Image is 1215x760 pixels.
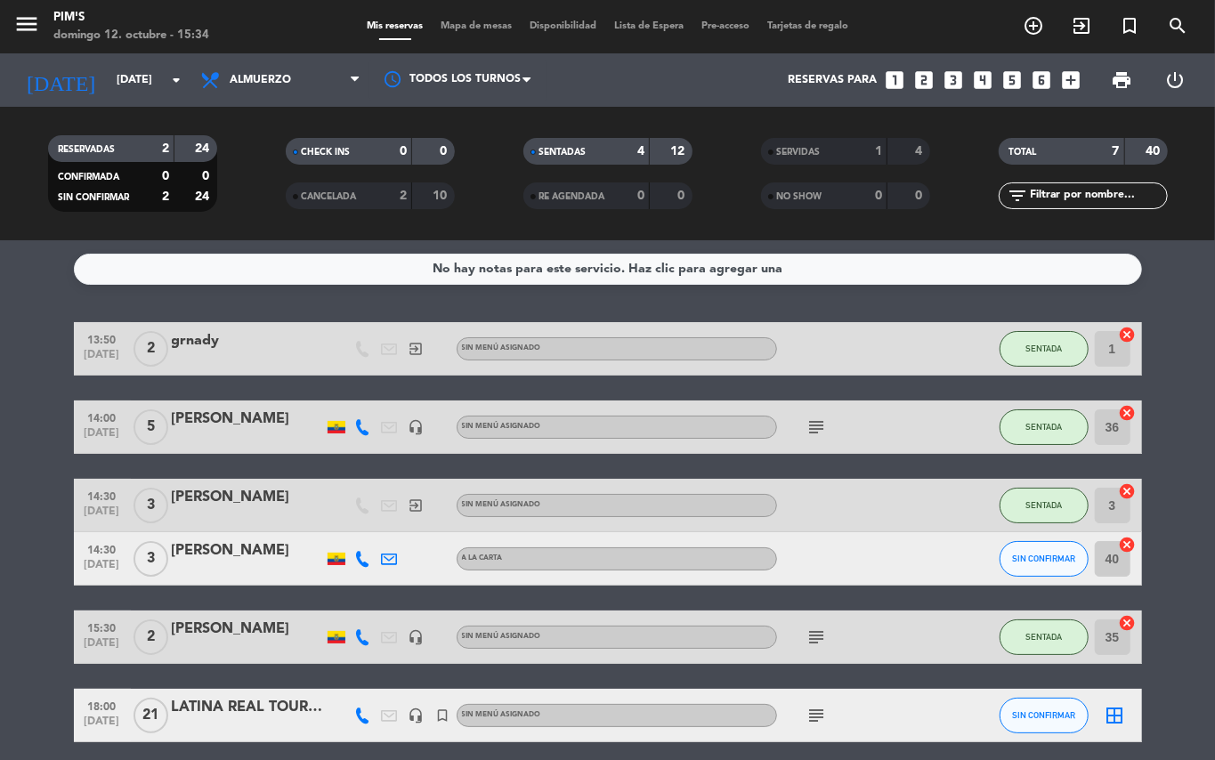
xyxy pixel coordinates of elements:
[162,142,169,155] strong: 2
[80,716,125,736] span: [DATE]
[1025,344,1062,353] span: SENTADA
[806,705,828,726] i: subject
[521,21,605,31] span: Disponibilidad
[1119,536,1137,554] i: cancel
[172,486,323,509] div: [PERSON_NAME]
[302,148,351,157] span: CHECK INS
[53,9,209,27] div: Pim's
[1030,69,1053,92] i: looks_6
[912,69,936,92] i: looks_two
[462,344,541,352] span: Sin menú asignado
[195,142,213,155] strong: 24
[1000,331,1089,367] button: SENTADA
[172,696,323,719] div: LATINA REAL TOURS/ [PERSON_NAME]
[462,501,541,508] span: Sin menú asignado
[80,538,125,559] span: 14:30
[1164,69,1186,91] i: power_settings_new
[80,559,125,579] span: [DATE]
[230,74,291,86] span: Almuerzo
[806,416,828,438] i: subject
[134,619,168,655] span: 2
[1025,422,1062,432] span: SENTADA
[172,539,323,562] div: [PERSON_NAME]
[162,190,169,203] strong: 2
[462,711,541,718] span: Sin menú asignado
[162,170,169,182] strong: 0
[777,192,822,201] span: NO SHOW
[13,11,40,37] i: menu
[409,497,425,513] i: exit_to_app
[1146,145,1163,158] strong: 40
[539,192,605,201] span: RE AGENDADA
[1029,186,1167,206] input: Filtrar por nombre...
[134,409,168,445] span: 5
[637,190,644,202] strong: 0
[409,419,425,435] i: headset_mic
[637,145,644,158] strong: 4
[1059,69,1082,92] i: add_box
[539,148,587,157] span: SENTADAS
[758,21,857,31] span: Tarjetas de regalo
[777,148,821,157] span: SERVIDAS
[1000,69,1024,92] i: looks_5
[433,190,450,202] strong: 10
[80,328,125,349] span: 13:50
[400,190,407,202] strong: 2
[1071,15,1092,36] i: exit_to_app
[13,11,40,44] button: menu
[1000,619,1089,655] button: SENTADA
[409,341,425,357] i: exit_to_app
[462,633,541,640] span: Sin menú asignado
[80,617,125,637] span: 15:30
[80,485,125,505] span: 14:30
[1119,326,1137,344] i: cancel
[59,193,130,202] span: SIN CONFIRMAR
[605,21,693,31] span: Lista de Espera
[693,21,758,31] span: Pre-acceso
[134,331,168,367] span: 2
[1119,404,1137,422] i: cancel
[172,618,323,641] div: [PERSON_NAME]
[80,505,125,526] span: [DATE]
[1025,632,1062,642] span: SENTADA
[435,707,451,724] i: turned_in_not
[195,190,213,203] strong: 24
[134,488,168,523] span: 3
[915,145,926,158] strong: 4
[1119,15,1140,36] i: turned_in_not
[440,145,450,158] strong: 0
[462,554,503,562] span: A la Carta
[915,190,926,202] strong: 0
[134,698,168,733] span: 21
[1000,488,1089,523] button: SENTADA
[80,695,125,716] span: 18:00
[1012,554,1075,563] span: SIN CONFIRMAR
[875,190,882,202] strong: 0
[788,74,877,86] span: Reservas para
[59,173,120,182] span: CONFIRMADA
[1167,15,1188,36] i: search
[172,329,323,352] div: grnady
[875,145,882,158] strong: 1
[358,21,432,31] span: Mis reservas
[202,170,213,182] strong: 0
[883,69,906,92] i: looks_one
[166,69,187,91] i: arrow_drop_down
[1025,500,1062,510] span: SENTADA
[806,627,828,648] i: subject
[1000,409,1089,445] button: SENTADA
[13,61,108,100] i: [DATE]
[432,21,521,31] span: Mapa de mesas
[172,408,323,431] div: [PERSON_NAME]
[942,69,965,92] i: looks_3
[302,192,357,201] span: CANCELADA
[409,707,425,724] i: headset_mic
[1000,541,1089,577] button: SIN CONFIRMAR
[59,145,116,154] span: RESERVADAS
[134,541,168,577] span: 3
[462,423,541,430] span: Sin menú asignado
[677,190,688,202] strong: 0
[80,349,125,369] span: [DATE]
[1000,698,1089,733] button: SIN CONFIRMAR
[1023,15,1044,36] i: add_circle_outline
